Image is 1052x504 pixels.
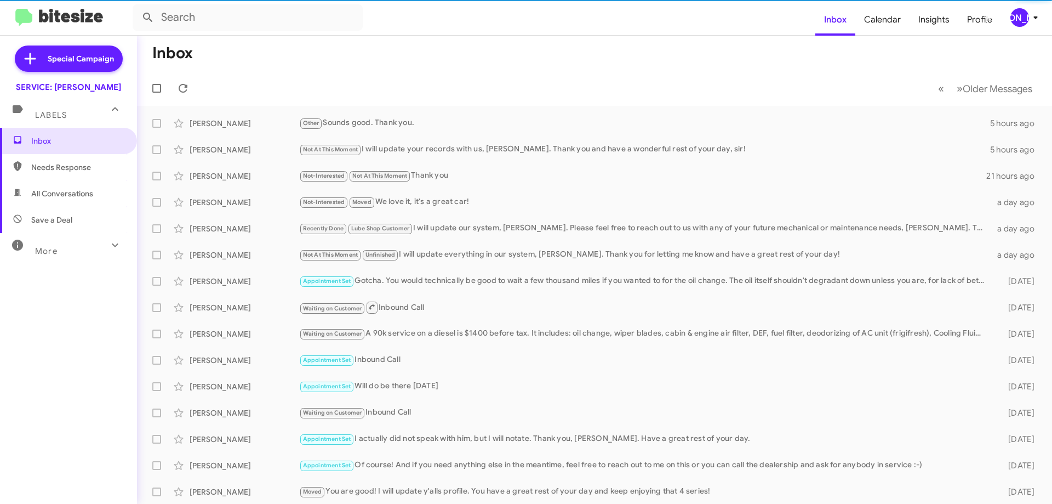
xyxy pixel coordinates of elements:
[31,135,124,146] span: Inbox
[299,380,991,393] div: Will do be there [DATE]
[950,77,1039,100] button: Next
[299,196,991,208] div: We love it, it's a great car!
[190,355,299,366] div: [PERSON_NAME]
[990,144,1043,155] div: 5 hours ago
[299,433,991,445] div: I actually did not speak with him, but I will notate. Thank you, [PERSON_NAME]. Have a great rest...
[303,488,322,495] span: Moved
[299,406,991,419] div: Inbound Call
[190,276,299,287] div: [PERSON_NAME]
[16,82,121,93] div: SERVICE: [PERSON_NAME]
[190,250,299,261] div: [PERSON_NAME]
[303,409,362,416] span: Waiting on Customer
[190,407,299,418] div: [PERSON_NAME]
[299,275,991,287] div: Gotcha. You would technically be good to wait a few thousand miles if you wanted to for the oil c...
[303,120,319,127] span: Other
[991,250,1043,261] div: a day ago
[931,77,951,100] button: Previous
[990,118,1043,129] div: 5 hours ago
[303,383,351,390] span: Appointment Set
[48,53,114,64] span: Special Campaign
[303,278,351,285] span: Appointment Set
[303,251,358,258] span: Not At This Moment
[35,246,58,256] span: More
[299,327,991,340] div: A 90k service on a diesel is $1400 before tax. It includes: oil change, wiper blades, cabin & eng...
[152,44,193,62] h1: Inbox
[190,223,299,234] div: [PERSON_NAME]
[958,4,1001,36] a: Profile
[299,354,991,366] div: Inbound Call
[190,381,299,392] div: [PERSON_NAME]
[303,172,345,179] span: Not-Interested
[190,329,299,339] div: [PERSON_NAME]
[991,223,1043,234] div: a day ago
[938,82,944,95] span: «
[957,82,963,95] span: »
[991,434,1043,445] div: [DATE]
[299,117,990,129] div: Sounds good. Thank you.
[991,381,1043,392] div: [DATE]
[1001,8,1040,27] button: [PERSON_NAME]
[133,4,363,31] input: Search
[190,486,299,497] div: [PERSON_NAME]
[991,276,1043,287] div: [DATE]
[991,460,1043,471] div: [DATE]
[991,486,1043,497] div: [DATE]
[190,118,299,129] div: [PERSON_NAME]
[190,171,299,182] div: [PERSON_NAME]
[855,4,910,36] a: Calendar
[910,4,958,36] a: Insights
[1010,8,1029,27] div: [PERSON_NAME]
[352,199,371,206] span: Moved
[35,110,67,120] span: Labels
[303,462,351,469] span: Appointment Set
[190,302,299,313] div: [PERSON_NAME]
[190,434,299,445] div: [PERSON_NAME]
[963,83,1032,95] span: Older Messages
[352,172,408,179] span: Not At This Moment
[15,46,123,72] a: Special Campaign
[991,329,1043,339] div: [DATE]
[815,4,855,36] a: Inbox
[303,199,345,206] span: Not-Interested
[299,169,986,182] div: Thank you
[991,302,1043,313] div: [DATE]
[303,356,351,364] span: Appointment Set
[303,330,362,337] span: Waiting on Customer
[299,301,991,314] div: Inbound Call
[190,460,299,471] div: [PERSON_NAME]
[303,435,351,443] span: Appointment Set
[351,225,410,232] span: Lube Shop Customer
[991,355,1043,366] div: [DATE]
[190,197,299,208] div: [PERSON_NAME]
[190,144,299,155] div: [PERSON_NAME]
[991,197,1043,208] div: a day ago
[991,407,1043,418] div: [DATE]
[299,485,991,498] div: You are good! I will update y'alls profile. You have a great rest of your day and keep enjoying t...
[303,225,344,232] span: Recently Done
[299,248,991,261] div: I will update everything in our system, [PERSON_NAME]. Thank you for letting me know and have a g...
[365,251,396,258] span: Unfinished
[986,171,1043,182] div: 21 hours ago
[303,305,362,312] span: Waiting on Customer
[932,77,1039,100] nav: Page navigation example
[299,143,990,156] div: I will update your records with us, [PERSON_NAME]. Thank you and have a wonderful rest of your da...
[303,146,358,153] span: Not At This Moment
[31,214,72,225] span: Save a Deal
[299,459,991,472] div: Of course! And if you need anything else in the meantime, feel free to reach out to me on this or...
[31,162,124,173] span: Needs Response
[31,188,93,199] span: All Conversations
[299,222,991,235] div: I will update our system, [PERSON_NAME]. Please feel free to reach out to us with any of your fut...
